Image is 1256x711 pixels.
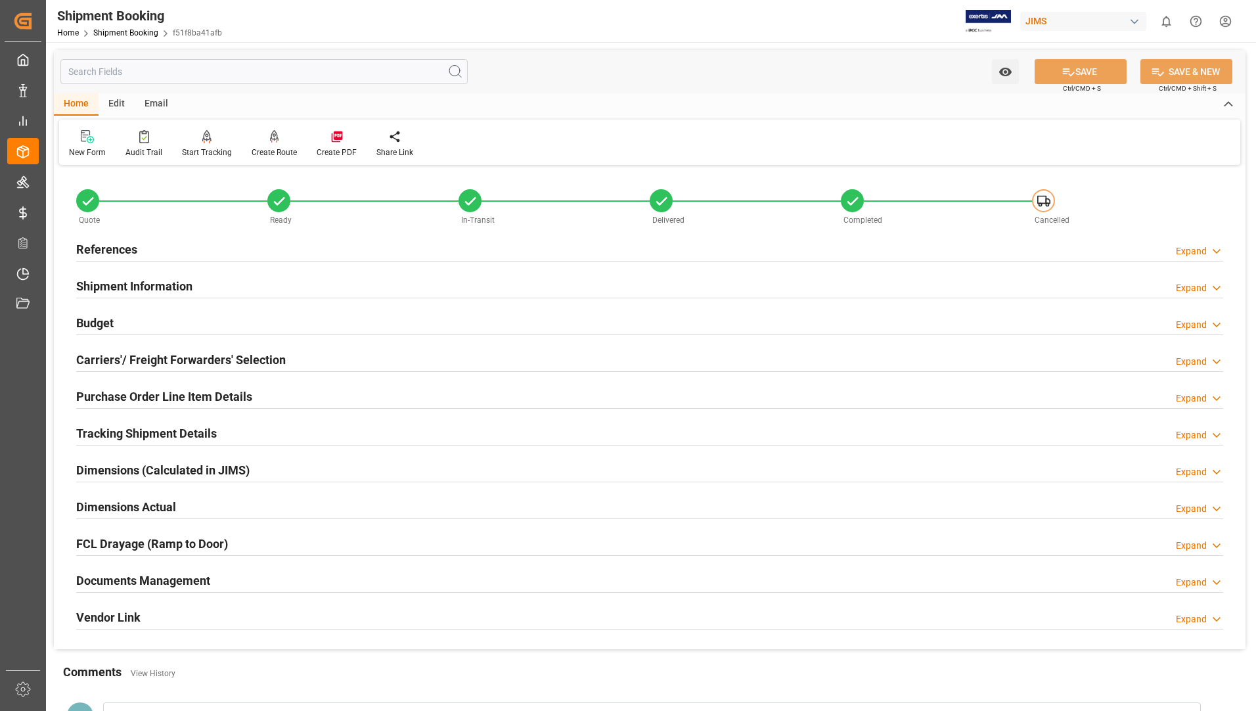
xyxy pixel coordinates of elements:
h2: Documents Management [76,572,210,589]
div: Expand [1176,502,1207,516]
div: New Form [69,147,106,158]
div: Share Link [376,147,413,158]
div: Create PDF [317,147,357,158]
span: Delivered [652,216,684,225]
div: Create Route [252,147,297,158]
div: Email [135,93,178,116]
h2: FCL Drayage (Ramp to Door) [76,535,228,553]
div: Expand [1176,428,1207,442]
img: Exertis%20JAM%20-%20Email%20Logo.jpg_1722504956.jpg [966,10,1011,33]
h2: References [76,241,137,258]
button: SAVE & NEW [1140,59,1232,84]
span: In-Transit [461,216,495,225]
h2: Comments [63,663,122,681]
button: JIMS [1020,9,1152,34]
h2: Tracking Shipment Details [76,424,217,442]
span: Ctrl/CMD + Shift + S [1159,83,1217,93]
div: Home [54,93,99,116]
span: Quote [79,216,100,225]
a: Shipment Booking [93,28,158,37]
div: Expand [1176,392,1207,405]
h2: Vendor Link [76,608,141,626]
div: Audit Trail [125,147,162,158]
div: Expand [1176,318,1207,332]
div: Expand [1176,281,1207,295]
div: Expand [1176,244,1207,258]
div: Shipment Booking [57,6,222,26]
div: JIMS [1020,12,1146,31]
span: Completed [843,216,882,225]
div: Expand [1176,465,1207,479]
span: Ready [270,216,292,225]
a: Home [57,28,79,37]
button: Help Center [1181,7,1211,36]
input: Search Fields [60,59,468,84]
div: Expand [1176,576,1207,589]
h2: Dimensions Actual [76,498,176,516]
h2: Shipment Information [76,277,192,295]
span: Ctrl/CMD + S [1063,83,1101,93]
div: Start Tracking [182,147,232,158]
button: show 0 new notifications [1152,7,1181,36]
button: SAVE [1035,59,1127,84]
div: Expand [1176,612,1207,626]
div: Expand [1176,539,1207,553]
h2: Dimensions (Calculated in JIMS) [76,461,250,479]
div: Edit [99,93,135,116]
h2: Purchase Order Line Item Details [76,388,252,405]
div: Expand [1176,355,1207,369]
button: open menu [992,59,1019,84]
span: Cancelled [1035,216,1069,225]
h2: Budget [76,314,114,332]
a: View History [131,669,175,678]
h2: Carriers'/ Freight Forwarders' Selection [76,351,286,369]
